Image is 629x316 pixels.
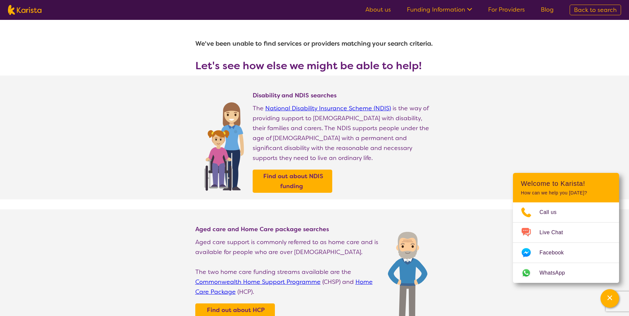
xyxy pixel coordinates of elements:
img: Find NDIS and Disability services and providers [202,98,246,191]
b: Find out about NDIS funding [263,172,323,190]
p: How can we help you [DATE]? [521,190,611,196]
a: About us [365,6,391,14]
img: Karista logo [8,5,41,15]
a: National Disability Insurance Scheme (NDIS) [265,104,391,112]
a: Commonwealth Home Support Programme [195,278,321,286]
h3: Let's see how else we might be able to help! [195,60,434,72]
span: Call us [539,207,565,217]
a: For Providers [488,6,525,14]
h4: Disability and NDIS searches [253,91,434,99]
h2: Welcome to Karista! [521,180,611,187]
span: WhatsApp [539,268,573,278]
span: Facebook [539,248,572,258]
a: Find out about NDIS funding [254,171,331,191]
div: Channel Menu [513,173,619,283]
p: The two home care funding streams available are the (CHSP) and (HCP). [195,267,381,297]
a: Web link opens in a new tab. [513,263,619,283]
ul: Choose channel [513,202,619,283]
a: Blog [541,6,554,14]
button: Channel Menu [600,289,619,308]
a: Funding Information [407,6,472,14]
a: Back to search [570,5,621,15]
h1: We've been unable to find services or providers matching your search criteria. [195,36,434,52]
p: Aged care support is commonly referred to as home care and is available for people who are over [... [195,237,381,257]
span: Live Chat [539,228,571,237]
p: The is the way of providing support to [DEMOGRAPHIC_DATA] with disability, their families and car... [253,103,434,163]
span: Back to search [574,6,617,14]
h4: Aged care and Home Care package searches [195,225,381,233]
